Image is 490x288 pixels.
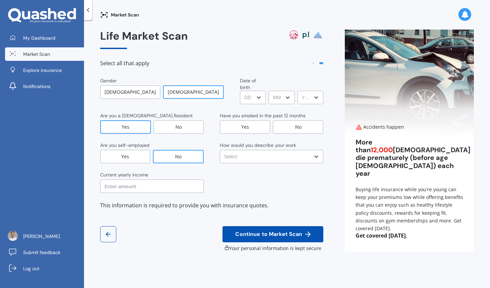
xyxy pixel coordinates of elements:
a: [PERSON_NAME] [5,230,84,243]
div: More than [DEMOGRAPHIC_DATA] die prematurely (before age [DEMOGRAPHIC_DATA]) each year [356,138,463,177]
span: Market Scan [23,51,50,57]
a: My Dashboard [5,31,84,45]
div: [DEMOGRAPHIC_DATA] [163,85,224,99]
div: How would you describe your work [220,142,296,149]
button: Continue to Market Scan [222,226,323,242]
a: Submit feedback [5,246,84,259]
img: ACg8ocJesJG-ax_DvFIp-8Tk4qB9cd9OLZPeAw5-wqKi0vIeuDA339g=s96-c [8,231,18,241]
span: [PERSON_NAME] [23,233,60,240]
div: Date of birth [240,77,266,91]
span: Explore insurance [23,67,62,74]
img: partners life logo [300,30,311,40]
a: Notifications [5,80,84,93]
span: Notifications [23,83,50,90]
span: Continue to Market Scan [234,231,303,238]
div: Yes [100,150,150,163]
div: No [154,120,204,134]
div: Are you self-employed [100,142,150,149]
img: Accidents happen [345,30,474,137]
span: Select all that apply [100,60,149,67]
a: Log out [5,262,84,275]
a: Market Scan [5,47,84,61]
div: Have you smoked in the past 12 months [220,112,305,119]
div: Gender [100,77,117,84]
div: Current yearly income [100,171,148,178]
span: Life Market Scan [100,29,188,43]
img: pinnacle life logo [313,30,323,40]
img: aia logo [288,30,299,40]
div: Yes [220,120,270,134]
div: Yes [100,120,151,134]
input: Enter amount [100,179,204,193]
span: Log out [23,265,39,272]
div: This information is required to provide you with insurance quotes. [100,201,323,210]
div: No [153,150,204,163]
div: Are you a [DEMOGRAPHIC_DATA] Resident [100,112,193,119]
div: Your personal information is kept secure [222,245,323,252]
span: 12,000 [371,146,393,154]
span: Submit feedback [23,249,60,256]
a: Explore insurance [5,64,84,77]
div: [DEMOGRAPHIC_DATA] [100,85,160,99]
div: Accidents happen [356,124,463,130]
div: No [273,120,323,134]
span: Get covered [DATE]. [345,232,474,239]
div: Market Scan [100,11,139,19]
span: My Dashboard [23,35,55,41]
div: Buying life insurance while you're young can keep your premiums low while offering benefits that ... [356,186,463,232]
